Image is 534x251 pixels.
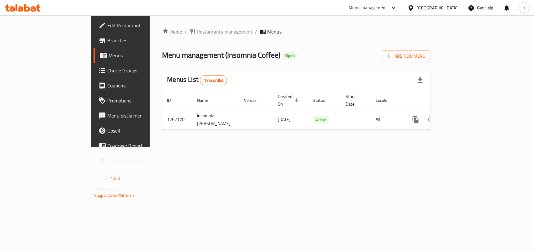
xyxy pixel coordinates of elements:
[185,28,187,35] li: /
[94,33,180,48] a: Branches
[167,75,227,85] h2: Menus List
[107,157,175,165] span: Grocery Checklist
[107,127,175,134] span: Upsell
[94,93,180,108] a: Promotions
[346,93,364,108] span: Start Date
[423,112,438,127] button: Change Status
[94,78,180,93] a: Coupons
[107,112,175,119] span: Menu disclaimer
[107,97,175,104] span: Promotions
[94,185,123,193] span: Get support on:
[408,112,423,127] button: more
[107,82,175,89] span: Coupons
[94,108,180,123] a: Menu disclaimer
[162,91,473,130] table: enhanced table
[200,75,227,85] div: Total records count
[523,4,526,11] span: s
[167,97,179,104] span: ID
[349,4,387,12] div: Menu-management
[283,53,298,58] span: Open
[267,28,282,35] span: Menus
[376,97,396,104] span: Locale
[107,37,175,44] span: Branches
[200,77,227,83] span: 1 record(s)
[107,142,175,149] span: Coverage Report
[162,48,281,62] span: Menu management ( Insomnia Coffee )
[192,110,239,129] td: insomnia [PERSON_NAME]
[413,73,428,88] div: Export file
[283,52,298,60] div: Open
[387,52,425,60] span: Add New Menu
[278,115,291,123] span: [DATE]
[94,63,180,78] a: Choice Groups
[94,123,180,138] a: Upsell
[94,191,134,199] a: Support.OpsPlatform
[197,97,216,104] span: Name
[162,28,430,35] nav: breadcrumb
[255,28,257,35] li: /
[403,91,473,110] th: Actions
[197,28,253,35] span: Restaurants management
[341,110,371,129] td: -
[313,116,329,123] span: Active
[94,153,180,168] a: Grocery Checklist
[244,97,266,104] span: Vendor
[371,110,403,129] td: All
[313,97,333,104] span: Status
[278,93,301,108] span: Created On
[94,18,180,33] a: Edit Restaurant
[94,138,180,153] a: Coverage Report
[417,4,458,11] div: [GEOGRAPHIC_DATA]
[110,174,120,182] span: 1.0.0
[382,50,430,62] button: Add New Menu
[94,174,109,182] span: Version:
[94,48,180,63] a: Menus
[107,22,175,29] span: Edit Restaurant
[190,28,253,35] a: Restaurants management
[109,52,175,59] span: Menus
[107,67,175,74] span: Choice Groups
